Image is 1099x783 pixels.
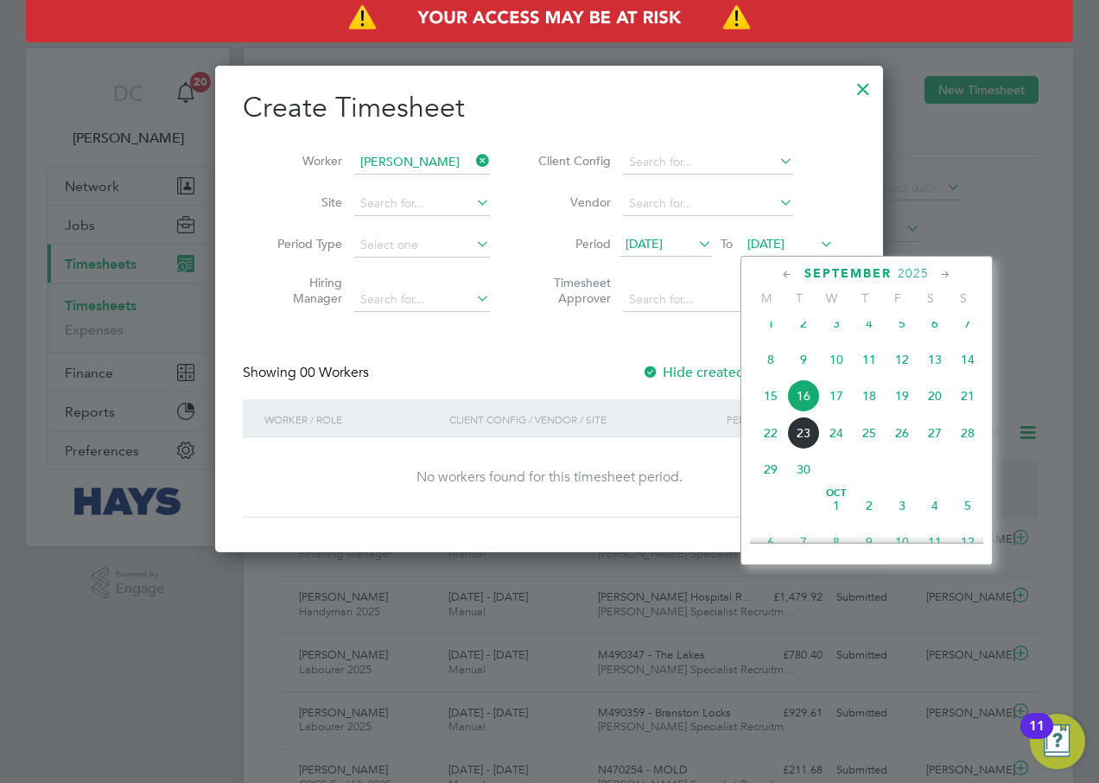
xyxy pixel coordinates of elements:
[951,343,984,376] span: 14
[754,417,787,449] span: 22
[722,399,838,439] div: Period
[918,343,951,376] span: 13
[623,150,793,175] input: Search for...
[886,489,918,522] span: 3
[754,453,787,486] span: 29
[886,343,918,376] span: 12
[820,489,853,522] span: 1
[918,417,951,449] span: 27
[715,232,738,255] span: To
[918,525,951,558] span: 11
[354,192,490,216] input: Search for...
[804,266,892,281] span: September
[264,275,342,306] label: Hiring Manager
[848,290,881,306] span: T
[951,525,984,558] span: 12
[623,192,793,216] input: Search for...
[820,417,853,449] span: 24
[300,364,369,381] span: 00 Workers
[918,379,951,412] span: 20
[820,307,853,340] span: 3
[754,379,787,412] span: 15
[787,343,820,376] span: 9
[264,194,342,210] label: Site
[754,343,787,376] span: 8
[853,525,886,558] span: 9
[951,417,984,449] span: 28
[881,290,914,306] span: F
[1029,726,1045,748] div: 11
[445,399,722,439] div: Client Config / Vendor / Site
[533,194,611,210] label: Vendor
[886,379,918,412] span: 19
[820,379,853,412] span: 17
[264,153,342,169] label: Worker
[820,343,853,376] span: 10
[787,307,820,340] span: 2
[754,307,787,340] span: 1
[533,153,611,169] label: Client Config
[886,417,918,449] span: 26
[787,453,820,486] span: 30
[853,343,886,376] span: 11
[264,236,342,251] label: Period Type
[642,364,817,381] label: Hide created timesheets
[951,307,984,340] span: 7
[354,288,490,312] input: Search for...
[918,489,951,522] span: 4
[260,468,838,487] div: No workers found for this timesheet period.
[853,489,886,522] span: 2
[754,525,787,558] span: 6
[787,379,820,412] span: 16
[626,236,663,251] span: [DATE]
[533,236,611,251] label: Period
[918,307,951,340] span: 6
[951,379,984,412] span: 21
[853,417,886,449] span: 25
[243,364,372,382] div: Showing
[853,307,886,340] span: 4
[533,275,611,306] label: Timesheet Approver
[750,290,783,306] span: M
[783,290,816,306] span: T
[820,525,853,558] span: 8
[951,489,984,522] span: 5
[243,90,855,126] h2: Create Timesheet
[260,399,445,439] div: Worker / Role
[947,290,980,306] span: S
[816,290,848,306] span: W
[853,379,886,412] span: 18
[1030,714,1085,769] button: Open Resource Center, 11 new notifications
[354,233,490,258] input: Select one
[787,417,820,449] span: 23
[354,150,490,175] input: Search for...
[747,236,785,251] span: [DATE]
[787,525,820,558] span: 7
[898,266,929,281] span: 2025
[914,290,947,306] span: S
[886,307,918,340] span: 5
[886,525,918,558] span: 10
[820,489,853,498] span: Oct
[623,288,793,312] input: Search for...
